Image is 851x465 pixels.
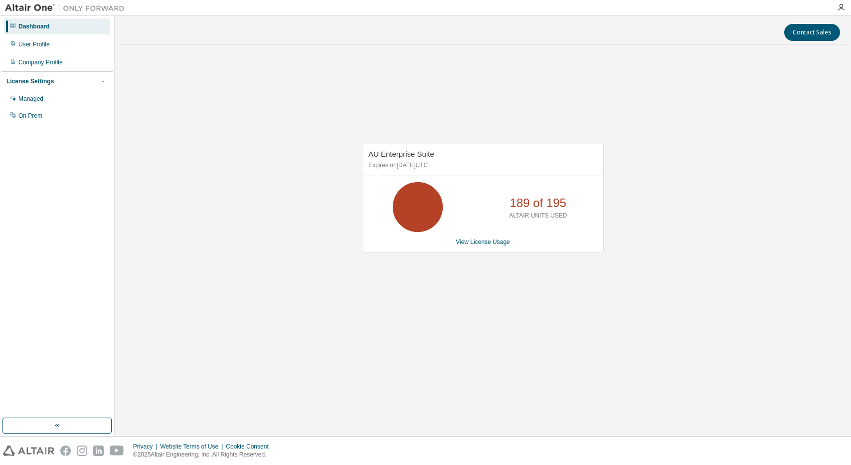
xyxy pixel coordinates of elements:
div: Dashboard [18,22,50,30]
span: AU Enterprise Suite [368,150,434,158]
div: Website Terms of Use [160,443,226,451]
div: Company Profile [18,58,63,66]
img: altair_logo.svg [3,446,54,456]
div: User Profile [18,40,50,48]
div: Managed [18,95,43,103]
p: ALTAIR UNITS USED [509,212,567,220]
img: Altair One [5,3,130,13]
div: Privacy [133,443,160,451]
div: License Settings [6,77,54,85]
p: © 2025 Altair Engineering, Inc. All Rights Reserved. [133,451,275,459]
p: 189 of 195 [510,195,566,212]
img: linkedin.svg [93,446,104,456]
button: Contact Sales [784,24,840,41]
p: Expires on [DATE] UTC [368,161,595,170]
img: instagram.svg [77,446,87,456]
div: On Prem [18,112,42,120]
img: facebook.svg [60,446,71,456]
img: youtube.svg [110,446,124,456]
div: Cookie Consent [226,443,274,451]
a: View License Usage [456,238,510,245]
